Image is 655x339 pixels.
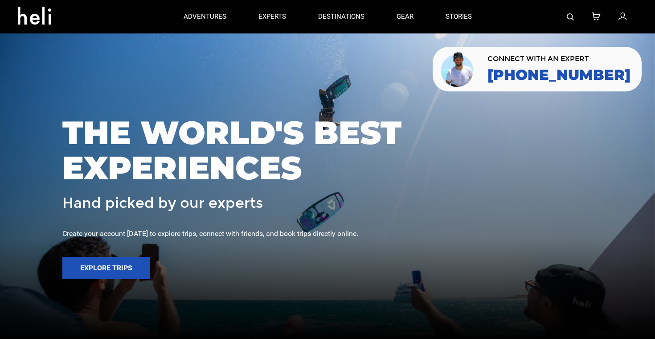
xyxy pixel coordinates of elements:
[487,55,630,62] span: CONNECT WITH AN EXPERT
[62,257,150,279] button: Explore Trips
[567,13,574,21] img: search-bar-icon.svg
[439,50,476,88] img: contact our team
[258,12,286,21] p: experts
[62,195,263,211] span: Hand picked by our experts
[487,67,630,83] a: [PHONE_NUMBER]
[62,115,593,186] span: THE WORLD'S BEST EXPERIENCES
[318,12,364,21] p: destinations
[184,12,226,21] p: adventures
[62,229,593,239] div: Create your account [DATE] to explore trips, connect with friends, and book trips directly online.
